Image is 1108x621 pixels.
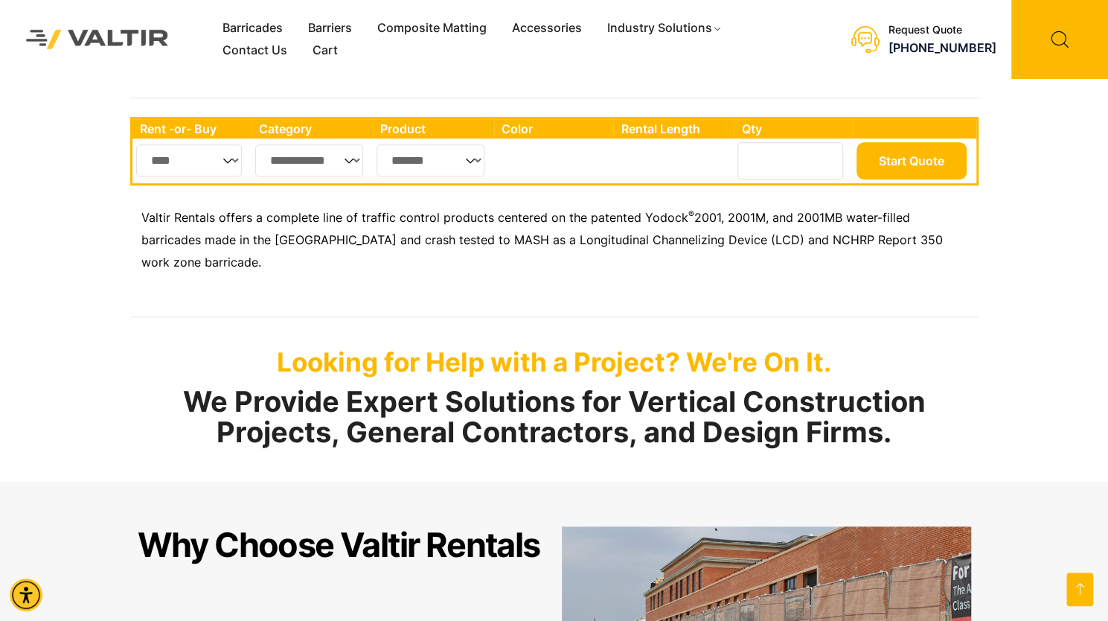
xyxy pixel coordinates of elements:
select: Single select [136,144,243,176]
th: Rent -or- Buy [132,119,252,138]
p: Looking for Help with a Project? We're On It. [130,346,979,378]
a: Open this option [1066,573,1093,606]
sup: ® [688,208,694,220]
span: Valtir Rentals offers a complete line of traffic control products centered on the patented Yodock [141,210,688,225]
a: Barricades [210,17,295,39]
div: Request Quote [888,24,996,36]
a: Barriers [295,17,365,39]
input: Number [737,142,843,179]
a: Composite Matting [365,17,499,39]
a: Contact Us [210,39,300,62]
a: Cart [300,39,350,62]
th: Product [373,119,494,138]
h2: Why Choose Valtir Rentals [138,526,540,564]
button: Start Quote [856,142,967,179]
select: Single select [255,144,364,176]
div: Accessibility Menu [10,579,42,611]
select: Single select [377,144,484,176]
span: 2001, 2001M, and 2001MB water-filled barricades made in the [GEOGRAPHIC_DATA] and crash tested to... [141,210,943,270]
a: call (888) 496-3625 [888,40,996,55]
img: Valtir Rentals [11,15,184,64]
a: Industry Solutions [595,17,735,39]
th: Category [252,119,374,138]
th: Qty [734,119,852,138]
th: Color [494,119,614,138]
h2: We Provide Expert Solutions for Vertical Construction Projects, General Contractors, and Design F... [130,386,979,449]
th: Rental Length [613,119,734,138]
a: Accessories [499,17,595,39]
